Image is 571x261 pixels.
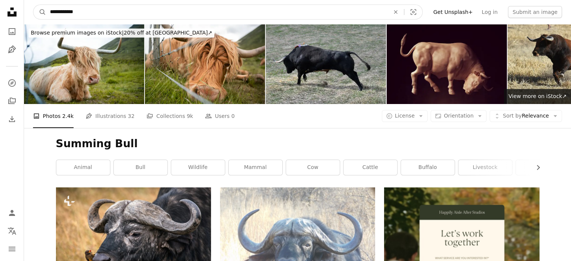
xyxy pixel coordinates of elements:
[508,93,566,99] span: View more on iStock ↗
[531,160,539,175] button: scroll list to the right
[516,160,569,175] a: horn
[382,110,428,122] button: License
[503,112,549,120] span: Relevance
[33,5,423,20] form: Find visuals sitewide
[24,24,219,42] a: Browse premium images on iStock|20% off at [GEOGRAPHIC_DATA]↗
[56,160,110,175] a: animal
[5,223,20,238] button: Language
[503,113,521,119] span: Sort by
[5,42,20,57] a: Illustrations
[444,113,473,119] span: Orientation
[490,110,562,122] button: Sort byRelevance
[508,6,562,18] button: Submit an image
[404,5,422,19] button: Visual search
[401,160,455,175] a: buffalo
[114,160,167,175] a: bull
[286,160,340,175] a: cow
[5,24,20,39] a: Photos
[187,112,193,120] span: 9k
[5,241,20,256] button: Menu
[229,160,282,175] a: mammal
[344,160,397,175] a: cattle
[86,104,134,128] a: Illustrations 32
[395,113,415,119] span: License
[5,5,20,21] a: Home — Unsplash
[146,104,193,128] a: Collections 9k
[429,6,477,18] a: Get Unsplash+
[145,24,265,104] img: Highland cattle summing in the grass behind a fence.
[24,24,144,104] img: Highland cattle summing in the grass behind a fence.
[205,104,235,128] a: Users 0
[504,89,571,104] a: View more on iStock↗
[266,24,386,104] img: Black bull in spain
[171,160,225,175] a: wildlife
[387,24,507,104] img: Aggressive Muscular Bull Wild Big Animal Horns Financial Symbol Right View
[5,112,20,127] a: Download History
[5,205,20,220] a: Log in / Sign up
[31,30,212,36] span: 20% off at [GEOGRAPHIC_DATA] ↗
[220,242,375,249] a: a bull with large horns standing in a field
[5,75,20,91] a: Explore
[477,6,502,18] a: Log in
[5,94,20,109] a: Collections
[458,160,512,175] a: livestock
[33,5,46,19] button: Search Unsplash
[231,112,235,120] span: 0
[56,235,211,242] a: Ox pecker on a buffalo's face
[387,5,404,19] button: Clear
[128,112,135,120] span: 32
[31,30,124,36] span: Browse premium images on iStock |
[56,137,539,151] h1: Summing Bull
[431,110,487,122] button: Orientation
